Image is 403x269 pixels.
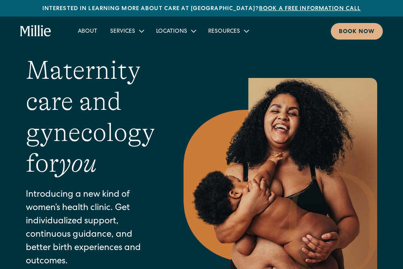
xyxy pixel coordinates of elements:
p: Introducing a new kind of women’s health clinic. Get individualized support, continuous guidance,... [26,189,155,269]
div: Book now [339,28,375,36]
div: Services [104,24,150,38]
a: About [71,24,104,38]
a: home [20,25,52,38]
h1: Maternity care and gynecology for [26,55,155,179]
div: Resources [202,24,255,38]
a: Book now [331,23,383,40]
div: Locations [150,24,202,38]
div: Locations [156,27,187,36]
em: you [59,149,97,178]
div: Services [110,27,135,36]
div: Resources [208,27,240,36]
a: Book a free information call [259,6,361,12]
